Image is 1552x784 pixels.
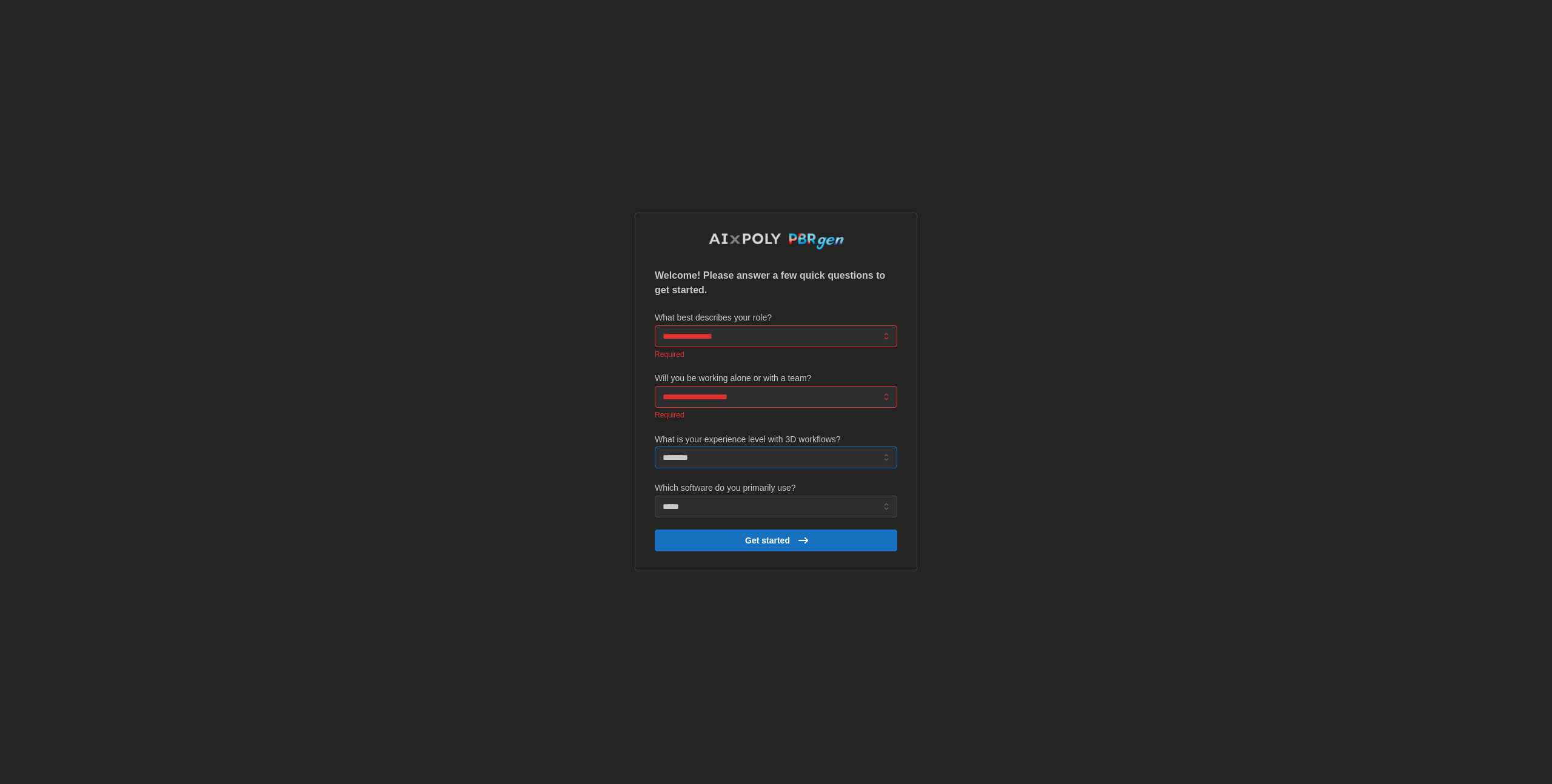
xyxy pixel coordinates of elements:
[655,433,841,447] label: What is your experience level with 3D workflows?
[745,530,790,551] span: Get started
[655,311,772,325] label: What best describes your role?
[655,372,811,385] label: Will you be working alone or with a team?
[655,411,897,419] p: Required
[655,350,897,359] p: Required
[708,233,845,250] img: AIxPoly PBRgen
[655,530,897,551] button: Get started
[655,268,897,299] p: Welcome! Please answer a few quick questions to get started.
[655,482,796,495] label: Which software do you primarily use?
